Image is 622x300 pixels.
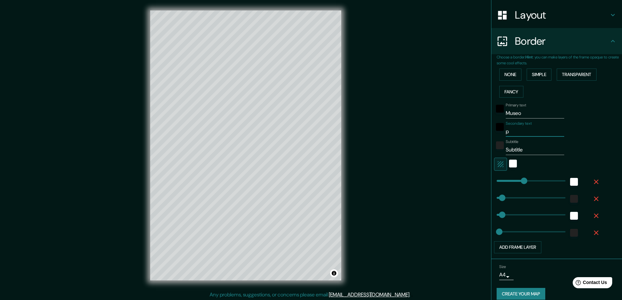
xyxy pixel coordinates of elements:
button: black [496,105,504,113]
div: A4 [499,270,514,280]
div: . [410,291,411,299]
h4: Border [515,35,609,48]
div: Border [491,28,622,54]
p: Any problems, suggestions, or concerns please email . [210,291,410,299]
button: Fancy [499,86,523,98]
iframe: Help widget launcher [564,275,615,293]
b: Hint [525,55,533,60]
button: None [499,69,521,81]
button: color-222222 [496,141,504,149]
a: [EMAIL_ADDRESS][DOMAIN_NAME] [329,291,409,298]
label: Subtitle [506,139,518,145]
button: white [509,160,517,167]
div: Layout [491,2,622,28]
button: Toggle attribution [330,269,338,277]
button: color-222222 [570,229,578,237]
button: Add frame layer [494,241,541,253]
button: white [570,178,578,186]
label: Size [499,264,506,269]
div: . [411,291,413,299]
button: Create your map [497,288,545,300]
button: Transparent [557,69,597,81]
h4: Layout [515,8,609,22]
p: Choose a border. : you can make layers of the frame opaque to create some cool effects. [497,54,622,66]
label: Secondary text [506,121,532,126]
button: white [570,212,578,220]
button: color-222222 [570,195,578,203]
button: black [496,123,504,131]
button: Simple [527,69,551,81]
label: Primary text [506,103,526,108]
